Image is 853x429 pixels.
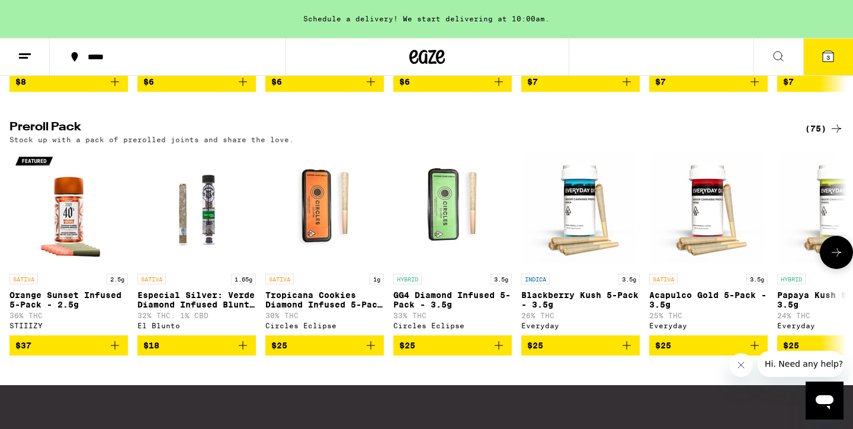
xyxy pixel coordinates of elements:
[527,77,538,87] span: $7
[9,335,128,356] button: Add to bag
[393,72,512,92] button: Add to bag
[393,322,512,329] div: Circles Eclipse
[9,121,785,136] h2: Preroll Pack
[655,77,666,87] span: $7
[265,322,384,329] div: Circles Eclipse
[107,274,128,284] p: 2.5g
[271,341,287,350] span: $25
[137,290,256,309] p: Especial Silver: Verde Diamond Infused Blunt - 1.65g
[15,341,31,350] span: $37
[9,72,128,92] button: Add to bag
[137,274,166,284] p: SATIVA
[521,335,640,356] button: Add to bag
[649,312,768,319] p: 25% THC
[758,351,844,377] iframe: Message from company
[618,274,640,284] p: 3.5g
[521,149,640,335] a: Open page for Blackberry Kush 5-Pack - 3.5g from Everyday
[393,290,512,309] p: GG4 Diamond Infused 5-Pack - 3.5g
[783,341,799,350] span: $25
[231,274,256,284] p: 1.65g
[777,274,806,284] p: HYBRID
[370,274,384,284] p: 1g
[393,149,512,268] img: Circles Eclipse - GG4 Diamond Infused 5-Pack - 3.5g
[9,149,128,268] img: STIIIZY - Orange Sunset Infused 5-Pack - 2.5g
[15,77,26,87] span: $8
[137,149,256,268] img: El Blunto - Especial Silver: Verde Diamond Infused Blunt - 1.65g
[805,121,844,136] a: (75)
[490,274,512,284] p: 3.5g
[393,274,422,284] p: HYBRID
[649,274,678,284] p: SATIVA
[9,149,128,335] a: Open page for Orange Sunset Infused 5-Pack - 2.5g from STIIIZY
[143,77,154,87] span: $6
[649,335,768,356] button: Add to bag
[783,77,794,87] span: $7
[746,274,768,284] p: 3.5g
[655,341,671,350] span: $25
[806,382,844,420] iframe: Button to launch messaging window
[265,274,294,284] p: SATIVA
[393,335,512,356] button: Add to bag
[9,290,128,309] p: Orange Sunset Infused 5-Pack - 2.5g
[265,149,384,268] img: Circles Eclipse - Tropicana Cookies Diamond Infused 5-Pack - 3.5g
[521,290,640,309] p: Blackberry Kush 5-Pack - 3.5g
[729,353,753,377] iframe: Close message
[137,149,256,335] a: Open page for Especial Silver: Verde Diamond Infused Blunt - 1.65g from El Blunto
[271,77,282,87] span: $6
[393,312,512,319] p: 33% THC
[265,335,384,356] button: Add to bag
[649,322,768,329] div: Everyday
[265,72,384,92] button: Add to bag
[649,149,768,268] img: Everyday - Acapulco Gold 5-Pack - 3.5g
[399,77,410,87] span: $6
[265,149,384,335] a: Open page for Tropicana Cookies Diamond Infused 5-Pack - 3.5g from Circles Eclipse
[649,290,768,309] p: Acapulco Gold 5-Pack - 3.5g
[265,312,384,319] p: 30% THC
[137,322,256,329] div: El Blunto
[521,274,550,284] p: INDICA
[393,149,512,335] a: Open page for GG4 Diamond Infused 5-Pack - 3.5g from Circles Eclipse
[9,136,294,143] p: Stock up with a pack of prerolled joints and share the love.
[649,149,768,335] a: Open page for Acapulco Gold 5-Pack - 3.5g from Everyday
[399,341,415,350] span: $25
[521,149,640,268] img: Everyday - Blackberry Kush 5-Pack - 3.5g
[137,72,256,92] button: Add to bag
[527,341,543,350] span: $25
[265,290,384,309] p: Tropicana Cookies Diamond Infused 5-Pack - 3.5g
[9,312,128,319] p: 36% THC
[803,39,853,75] button: 3
[826,54,830,61] span: 3
[137,335,256,356] button: Add to bag
[649,72,768,92] button: Add to bag
[521,322,640,329] div: Everyday
[521,72,640,92] button: Add to bag
[9,322,128,329] div: STIIIZY
[143,341,159,350] span: $18
[9,274,38,284] p: SATIVA
[137,312,256,319] p: 32% THC: 1% CBD
[521,312,640,319] p: 26% THC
